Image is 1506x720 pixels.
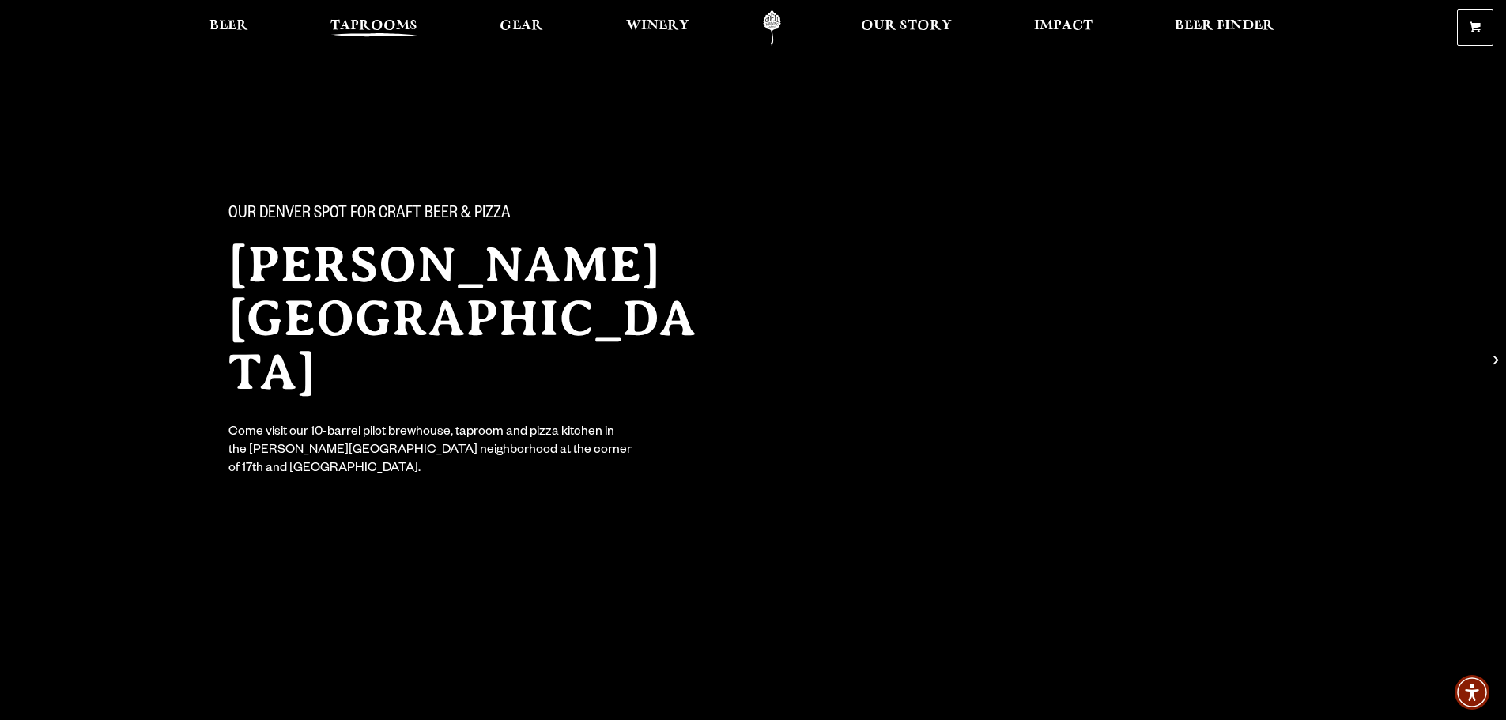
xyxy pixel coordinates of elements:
[320,10,428,46] a: Taprooms
[1175,20,1274,32] span: Beer Finder
[500,20,543,32] span: Gear
[861,20,952,32] span: Our Story
[1024,10,1103,46] a: Impact
[209,20,248,32] span: Beer
[1034,20,1093,32] span: Impact
[851,10,962,46] a: Our Story
[616,10,700,46] a: Winery
[489,10,553,46] a: Gear
[1455,675,1489,710] div: Accessibility Menu
[199,10,259,46] a: Beer
[228,205,511,225] span: Our Denver spot for craft beer & pizza
[626,20,689,32] span: Winery
[228,238,722,399] h2: [PERSON_NAME][GEOGRAPHIC_DATA]
[1164,10,1285,46] a: Beer Finder
[742,10,802,46] a: Odell Home
[228,424,633,479] div: Come visit our 10-barrel pilot brewhouse, taproom and pizza kitchen in the [PERSON_NAME][GEOGRAPH...
[330,20,417,32] span: Taprooms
